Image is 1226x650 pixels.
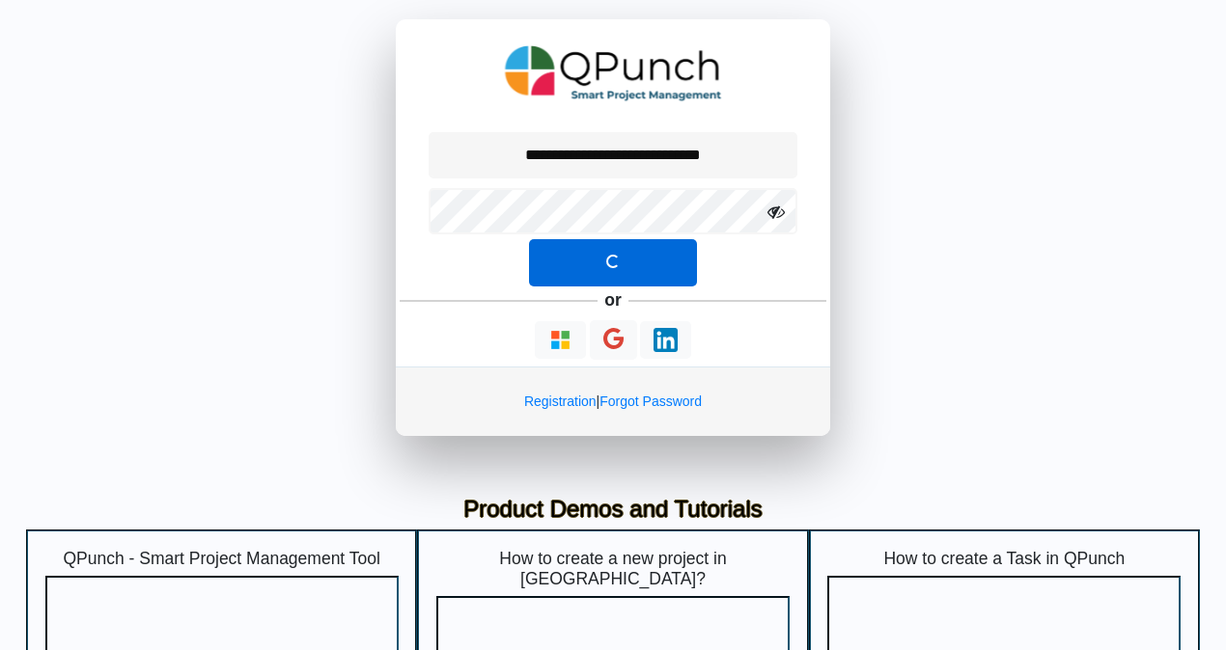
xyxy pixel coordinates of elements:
button: Continue With Google [590,320,637,360]
img: Loading... [548,328,572,352]
h5: How to create a new project in [GEOGRAPHIC_DATA]? [436,549,790,589]
img: QPunch [505,39,722,108]
h5: or [601,286,626,313]
img: Loading... [654,328,678,352]
button: Continue With LinkedIn [640,321,691,359]
h3: Product Demos and Tutorials [41,496,1185,524]
h5: QPunch - Smart Project Management Tool [45,549,399,569]
button: Continue With Microsoft Azure [535,321,586,359]
a: Registration [524,393,597,409]
a: Forgot Password [599,393,702,409]
h5: How to create a Task in QPunch [827,549,1181,569]
div: | [396,366,830,436]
